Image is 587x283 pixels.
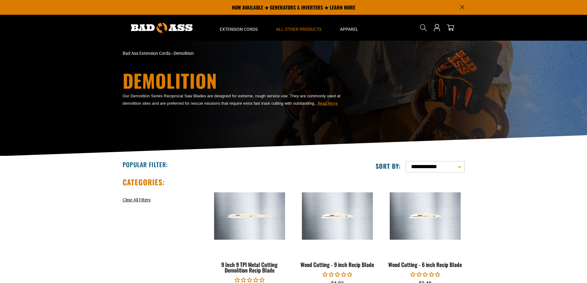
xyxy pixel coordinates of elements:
[123,51,170,56] a: Bad Ass Extension Cords
[123,71,348,90] h1: Demolition
[298,262,377,267] div: Wood Cutting - 9 inch Recip Blade
[318,101,338,106] span: Read More
[210,15,267,41] summary: Extension Cords
[386,192,464,240] img: Wood Cutting - 6 inch Recip Blade
[267,15,331,41] summary: All Other Products
[210,262,289,273] div: 9 Inch 9 TPI Metal Cutting Demolition Recip Blade
[386,177,464,271] a: Wood Cutting - 6 inch Recip Blade Wood Cutting - 6 inch Recip Blade
[299,192,376,240] img: Wood Cutting - 9 inch Recip Blade
[123,160,168,168] h2: Popular Filter:
[276,26,321,32] span: All Other Products
[123,197,151,202] span: Clear All Filters
[376,162,401,170] label: Sort by:
[123,197,153,203] a: Clear All Filters
[171,51,173,56] span: ›
[331,15,368,41] summary: Apparel
[220,26,258,32] span: Extension Cords
[418,23,428,33] summary: Search
[173,51,194,56] span: Demolition
[340,26,358,32] span: Apparel
[386,262,464,267] div: Wood Cutting - 6 inch Recip Blade
[131,23,193,33] img: Bad Ass Extension Cords
[123,50,348,57] nav: breadcrumbs
[211,192,288,240] img: 9 Inch 9 TPI Metal Cutting Demolition Recip Blade
[410,272,440,277] span: 0.00 stars
[123,94,340,106] span: Our Demolition Series Reciprocal Saw Blades are designed for extreme, rough service use. They are...
[235,277,264,283] span: 0.00 stars
[298,177,377,271] a: Wood Cutting - 9 inch Recip Blade Wood Cutting - 9 inch Recip Blade
[123,177,165,187] h2: Categories:
[323,272,352,277] span: 0.00 stars
[210,177,289,277] a: 9 Inch 9 TPI Metal Cutting Demolition Recip Blade 9 Inch 9 TPI Metal Cutting Demolition Recip Blade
